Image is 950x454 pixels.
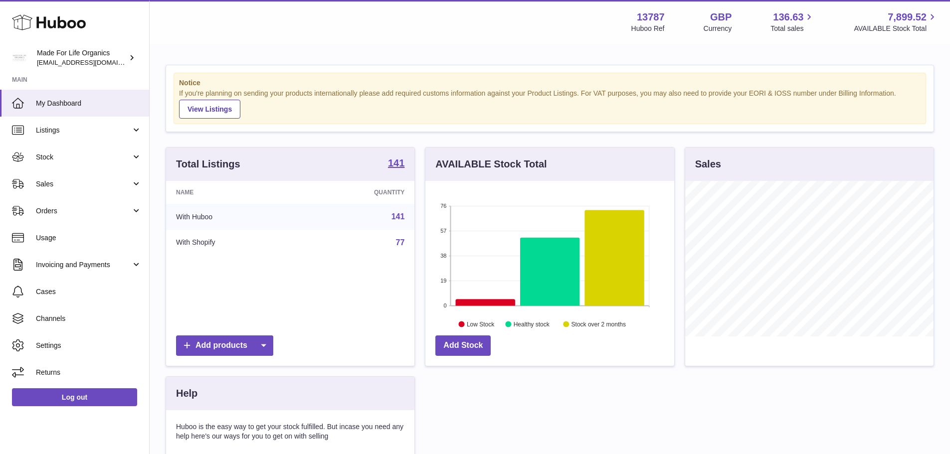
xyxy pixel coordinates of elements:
[179,78,921,88] strong: Notice
[444,303,447,308] text: 0
[631,24,665,33] div: Huboo Ref
[36,179,131,189] span: Sales
[571,320,626,327] text: Stock over 2 months
[36,368,142,377] span: Returns
[391,212,405,221] a: 141
[388,158,404,170] a: 141
[770,10,815,33] a: 136.63 Total sales
[637,10,665,24] strong: 13787
[36,152,131,162] span: Stock
[854,24,938,33] span: AVAILABLE Stock Total
[704,24,732,33] div: Currency
[176,387,197,400] h3: Help
[441,228,447,234] text: 57
[441,278,447,284] text: 19
[36,99,142,108] span: My Dashboard
[166,181,300,204] th: Name
[12,50,27,65] img: internalAdmin-13787@internal.huboo.com
[441,203,447,209] text: 76
[166,230,300,256] td: With Shopify
[36,314,142,323] span: Channels
[710,10,732,24] strong: GBP
[396,238,405,247] a: 77
[770,24,815,33] span: Total sales
[179,100,240,119] a: View Listings
[36,287,142,297] span: Cases
[854,10,938,33] a: 7,899.52 AVAILABLE Stock Total
[888,10,927,24] span: 7,899.52
[12,388,137,406] a: Log out
[36,126,131,135] span: Listings
[179,89,921,119] div: If you're planning on sending your products internationally please add required customs informati...
[176,157,240,171] h3: Total Listings
[37,48,127,67] div: Made For Life Organics
[36,206,131,216] span: Orders
[467,320,495,327] text: Low Stock
[773,10,803,24] span: 136.63
[37,58,147,66] span: [EMAIL_ADDRESS][DOMAIN_NAME]
[166,204,300,230] td: With Huboo
[514,320,550,327] text: Healthy stock
[435,335,491,356] a: Add Stock
[176,422,404,441] p: Huboo is the easy way to get your stock fulfilled. But incase you need any help here's our ways f...
[36,233,142,243] span: Usage
[435,157,547,171] h3: AVAILABLE Stock Total
[36,341,142,350] span: Settings
[441,253,447,259] text: 38
[388,158,404,168] strong: 141
[36,260,131,270] span: Invoicing and Payments
[300,181,415,204] th: Quantity
[695,157,721,171] h3: Sales
[176,335,273,356] a: Add products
